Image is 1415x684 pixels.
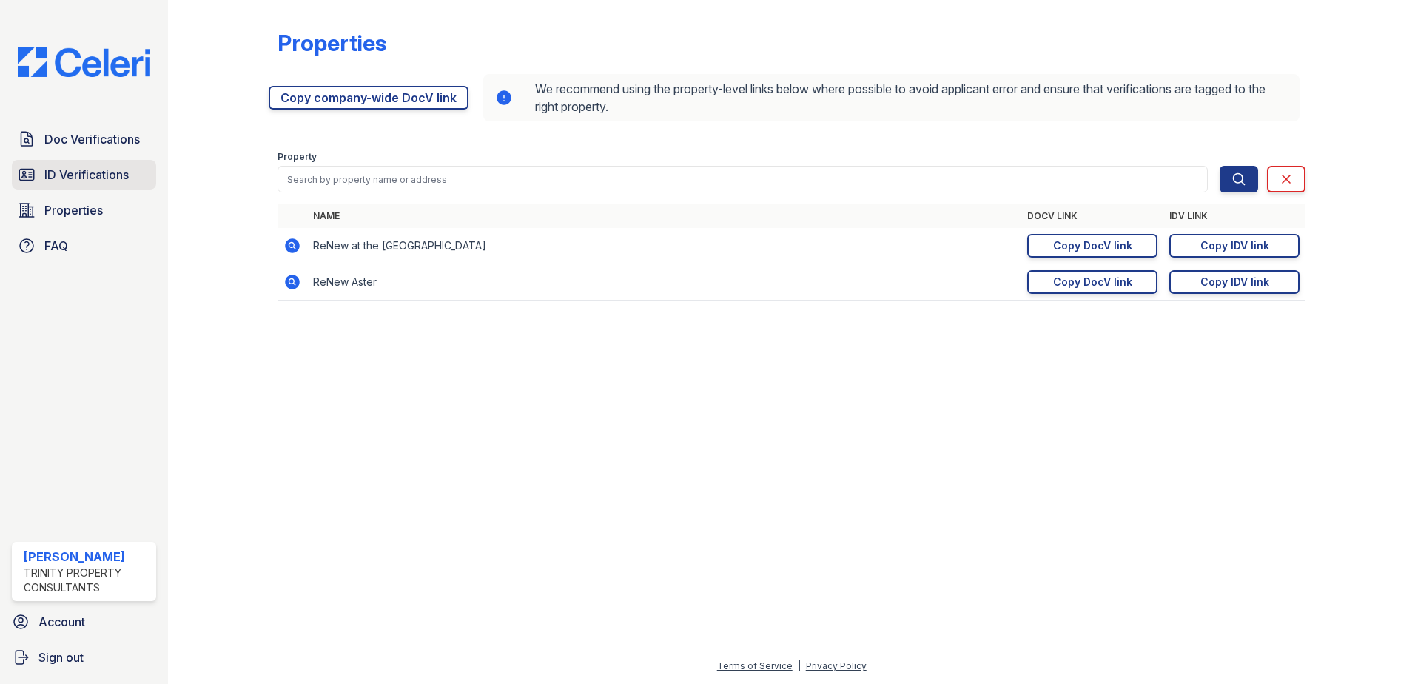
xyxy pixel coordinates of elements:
[44,201,103,219] span: Properties
[307,228,1021,264] td: ReNew at the [GEOGRAPHIC_DATA]
[12,195,156,225] a: Properties
[1200,275,1269,289] div: Copy IDV link
[1021,204,1163,228] th: DocV Link
[483,74,1300,121] div: We recommend using the property-level links below where possible to avoid applicant error and ens...
[806,660,867,671] a: Privacy Policy
[269,86,468,110] a: Copy company-wide DocV link
[1027,234,1157,258] a: Copy DocV link
[717,660,793,671] a: Terms of Service
[1169,234,1300,258] a: Copy IDV link
[1200,238,1269,253] div: Copy IDV link
[6,643,162,672] a: Sign out
[307,264,1021,301] td: ReNew Aster
[798,660,801,671] div: |
[24,566,150,595] div: Trinity Property Consultants
[1027,270,1157,294] a: Copy DocV link
[278,151,317,163] label: Property
[278,166,1208,192] input: Search by property name or address
[12,231,156,261] a: FAQ
[24,548,150,566] div: [PERSON_NAME]
[12,160,156,190] a: ID Verifications
[1163,204,1305,228] th: IDV Link
[12,124,156,154] a: Doc Verifications
[6,47,162,77] img: CE_Logo_Blue-a8612792a0a2168367f1c8372b55b34899dd931a85d93a1a3d3e32e68fde9ad4.png
[1053,238,1132,253] div: Copy DocV link
[44,166,129,184] span: ID Verifications
[307,204,1021,228] th: Name
[1053,275,1132,289] div: Copy DocV link
[1169,270,1300,294] a: Copy IDV link
[38,613,85,631] span: Account
[44,237,68,255] span: FAQ
[278,30,386,56] div: Properties
[38,648,84,666] span: Sign out
[6,607,162,637] a: Account
[44,130,140,148] span: Doc Verifications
